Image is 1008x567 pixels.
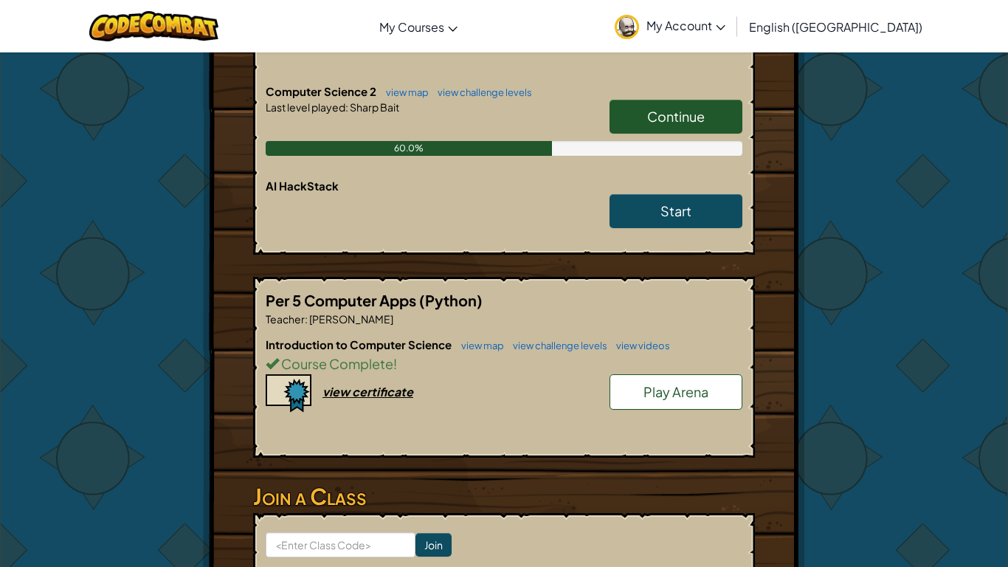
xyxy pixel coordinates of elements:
[266,291,419,309] span: Per 5 Computer Apps
[266,374,311,413] img: certificate-icon.png
[415,533,452,557] input: Join
[253,480,755,513] h3: Join a Class
[393,355,397,372] span: !
[379,86,429,98] a: view map
[615,15,639,39] img: avatar
[266,312,305,326] span: Teacher
[660,202,691,219] span: Start
[646,18,725,33] span: My Account
[308,312,393,326] span: [PERSON_NAME]
[279,355,393,372] span: Course Complete
[610,194,742,228] a: Start
[266,84,379,98] span: Computer Science 2
[379,19,444,35] span: My Courses
[348,100,399,114] span: Sharp Bait
[454,340,504,351] a: view map
[419,291,483,309] span: (Python)
[749,19,922,35] span: English ([GEOGRAPHIC_DATA])
[607,3,733,49] a: My Account
[266,337,454,351] span: Introduction to Computer Science
[372,7,465,47] a: My Courses
[266,384,413,399] a: view certificate
[266,141,552,156] div: 60.0%
[430,86,532,98] a: view challenge levels
[305,312,308,326] span: :
[89,11,218,41] img: CodeCombat logo
[643,383,708,400] span: Play Arena
[266,532,415,557] input: <Enter Class Code>
[742,7,930,47] a: English ([GEOGRAPHIC_DATA])
[266,100,345,114] span: Last level played
[505,340,607,351] a: view challenge levels
[647,108,705,125] span: Continue
[266,179,339,193] span: AI HackStack
[609,340,670,351] a: view videos
[322,384,413,399] div: view certificate
[345,100,348,114] span: :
